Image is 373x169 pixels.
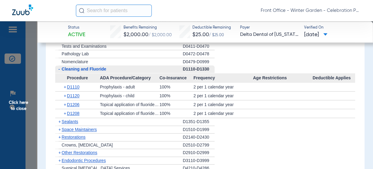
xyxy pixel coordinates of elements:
[59,119,61,124] span: +
[100,109,159,118] div: Topical application of fluoride - excluding varnish
[68,25,85,31] span: Status
[79,8,84,13] img: Search Icon
[59,127,61,132] span: +
[67,111,80,116] span: D1208
[55,73,100,83] span: Procedure
[59,158,61,163] span: +
[240,31,299,39] span: Delta Dental of [US_STATE]
[67,84,80,89] span: D1110
[159,109,193,118] div: 100%
[343,140,373,169] iframe: Chat Widget
[76,5,152,17] input: Search for patients
[100,83,159,91] div: Prophylaxis - adult
[183,50,215,58] div: D0472-D0478
[62,67,106,71] span: Cleaning and Fluoride
[193,83,253,91] div: 2 per 1 calendar year
[304,25,363,31] span: Verified On
[183,126,215,134] div: D1510-D1999
[183,141,215,149] div: D2510-D2799
[148,33,172,37] span: / $2,000.00
[261,8,361,14] span: Front Office - Winter Garden - Celebration Pediatric Dentistry
[159,73,193,83] span: Co-Insurance
[193,100,253,109] div: 2 per 1 calendar year
[183,118,215,126] div: D1351-D1355
[159,91,193,100] div: 100%
[183,58,215,66] div: D0479-D0999
[192,25,231,31] span: Deductible Remaining
[62,119,78,124] span: Sealants
[68,31,85,39] span: Active
[240,25,299,31] span: Payer
[62,143,113,147] span: Crowns, [MEDICAL_DATA]
[100,91,159,100] div: Prophylaxis - child
[253,73,313,83] span: Age Restrictions
[183,149,215,157] div: D2910-D2999
[209,33,224,37] span: / $25.00
[100,100,159,109] div: Topical application of fluoride varnish
[12,5,33,15] img: Zuub Logo
[67,93,80,98] span: D1120
[159,83,193,91] div: 100%
[62,44,107,49] span: Tests and Examinations
[62,127,97,132] span: Space Maintainers
[59,150,61,155] span: +
[59,135,61,140] span: +
[193,73,253,83] span: Frequency
[64,109,67,118] span: +
[313,73,355,83] span: Deductible Applies
[304,31,327,39] span: [DATE]
[62,135,86,140] span: Restorations
[62,51,89,56] span: Pathology Lab
[64,83,67,91] span: +
[100,73,159,83] span: ADA Procedure/Category
[183,157,215,165] div: D3110-D3999
[64,91,67,100] span: +
[67,102,80,107] span: D1206
[62,158,106,163] span: Endodontic Procedures
[183,43,215,50] div: D0411-D0470
[193,91,253,100] div: 2 per 1 calendar year
[62,150,97,155] span: Other Restorations
[159,100,193,109] div: 100%
[62,59,88,64] span: Nomenclature
[124,25,172,31] span: Benefits Remaining
[192,32,209,37] span: $25.00
[59,67,60,71] span: -
[183,65,215,73] div: D1110-D1330
[124,32,148,37] span: $2,000.00
[64,100,67,109] span: +
[193,109,253,118] div: 2 per 1 calendar year
[183,133,215,141] div: D2140-D2430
